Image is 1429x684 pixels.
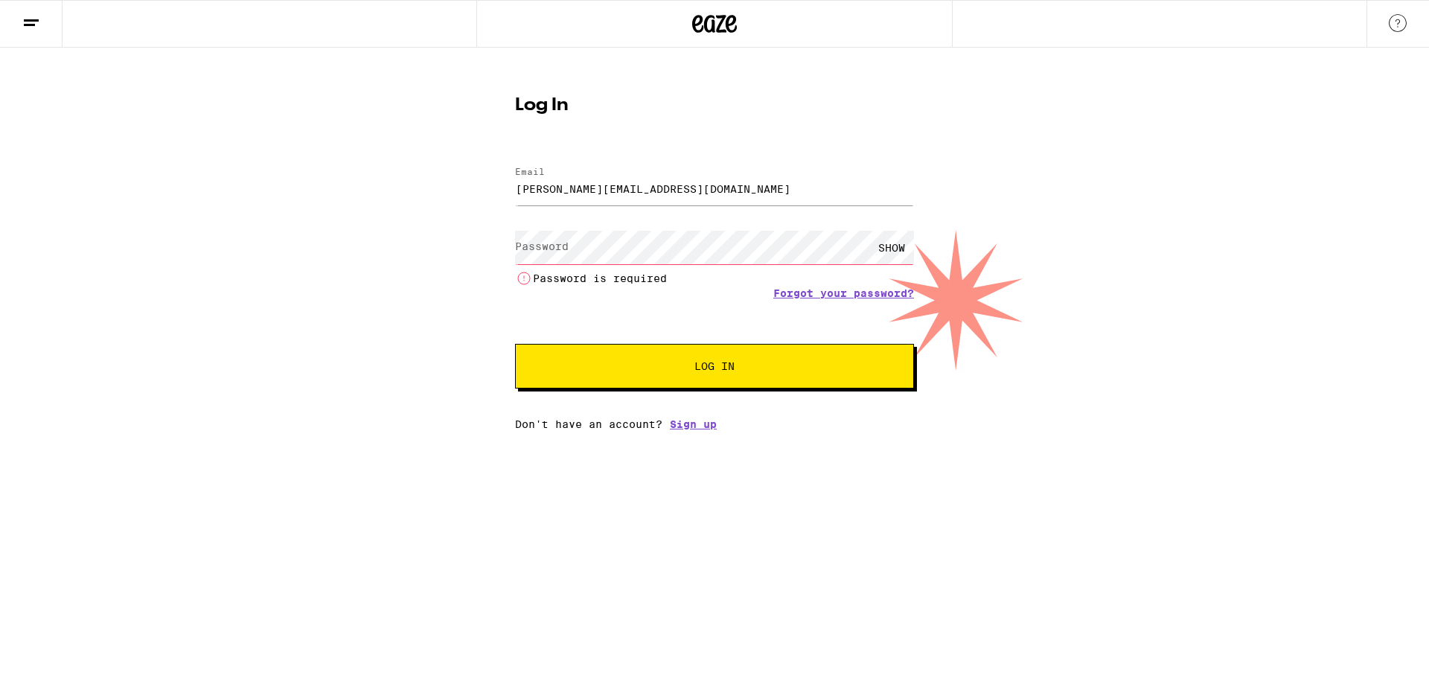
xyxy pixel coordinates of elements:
div: SHOW [869,231,914,264]
label: Email [515,167,545,176]
div: Don't have an account? [515,418,914,430]
a: Sign up [670,418,717,430]
span: Hi. Need any help? [9,10,107,22]
li: Password is required [515,269,914,287]
a: Forgot your password? [773,287,914,299]
input: Email [515,172,914,205]
button: Log In [515,344,914,389]
h1: Log In [515,97,914,115]
span: Log In [694,361,735,371]
label: Password [515,240,569,252]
